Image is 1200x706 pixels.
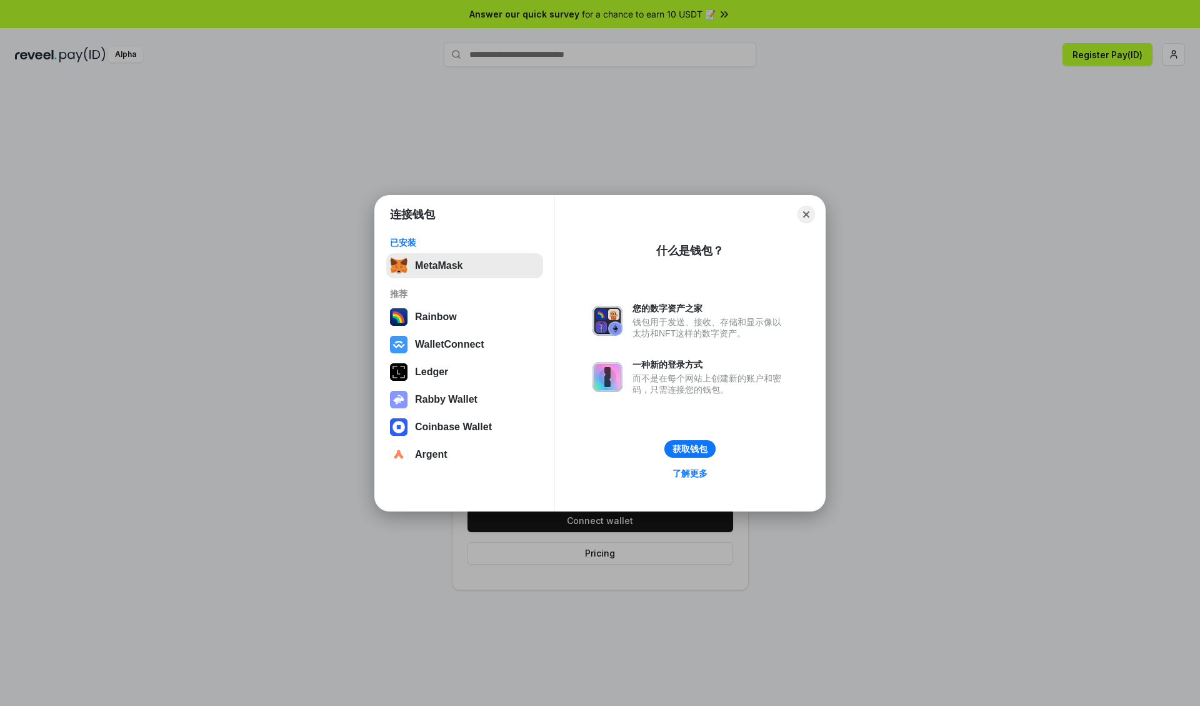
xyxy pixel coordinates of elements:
[415,366,448,378] div: Ledger
[632,359,787,370] div: 一种新的登录方式
[797,206,815,223] button: Close
[415,394,477,405] div: Rabby Wallet
[386,442,543,467] button: Argent
[415,311,457,323] div: Rainbow
[390,257,407,275] img: svg+xml,%3Csvg%20fill%3D%22none%22%20height%3D%2233%22%20viewBox%3D%220%200%2035%2033%22%20width%...
[592,306,622,336] img: svg+xml,%3Csvg%20xmlns%3D%22http%3A%2F%2Fwww.w3.org%2F2000%2Fsvg%22%20fill%3D%22none%22%20viewBox...
[415,339,484,350] div: WalletConnect
[386,387,543,412] button: Rabby Wallet
[415,421,492,433] div: Coinbase Wallet
[386,253,543,278] button: MetaMask
[390,391,407,408] img: svg+xml,%3Csvg%20xmlns%3D%22http%3A%2F%2Fwww.w3.org%2F2000%2Fsvg%22%20fill%3D%22none%22%20viewBox...
[386,332,543,357] button: WalletConnect
[390,336,407,353] img: svg+xml,%3Csvg%20width%3D%2228%22%20height%3D%2228%22%20viewBox%3D%220%200%2028%2028%22%20fill%3D...
[386,415,543,440] button: Coinbase Wallet
[390,363,407,381] img: svg+xml,%3Csvg%20xmlns%3D%22http%3A%2F%2Fwww.w3.org%2F2000%2Fsvg%22%20width%3D%2228%22%20height%3...
[632,316,787,339] div: 钱包用于发送、接收、存储和显示像以太坊和NFT这样的数字资产。
[664,440,716,458] button: 获取钱包
[390,446,407,463] img: svg+xml,%3Csvg%20width%3D%2228%22%20height%3D%2228%22%20viewBox%3D%220%200%2028%2028%22%20fill%3D...
[415,449,447,460] div: Argent
[390,288,539,300] div: 推荐
[656,243,724,258] div: 什么是钱包？
[632,303,787,314] div: 您的数字资产之家
[390,418,407,436] img: svg+xml,%3Csvg%20width%3D%2228%22%20height%3D%2228%22%20viewBox%3D%220%200%2028%2028%22%20fill%3D...
[672,468,707,479] div: 了解更多
[386,305,543,330] button: Rainbow
[592,362,622,392] img: svg+xml,%3Csvg%20xmlns%3D%22http%3A%2F%2Fwww.w3.org%2F2000%2Fsvg%22%20fill%3D%22none%22%20viewBox...
[632,373,787,395] div: 而不是在每个网站上创建新的账户和密码，只需连接您的钱包。
[415,260,462,271] div: MetaMask
[390,207,435,222] h1: 连接钱包
[390,237,539,248] div: 已安装
[665,465,715,482] a: 了解更多
[672,443,707,455] div: 获取钱包
[390,308,407,326] img: svg+xml,%3Csvg%20width%3D%22120%22%20height%3D%22120%22%20viewBox%3D%220%200%20120%20120%22%20fil...
[386,360,543,385] button: Ledger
